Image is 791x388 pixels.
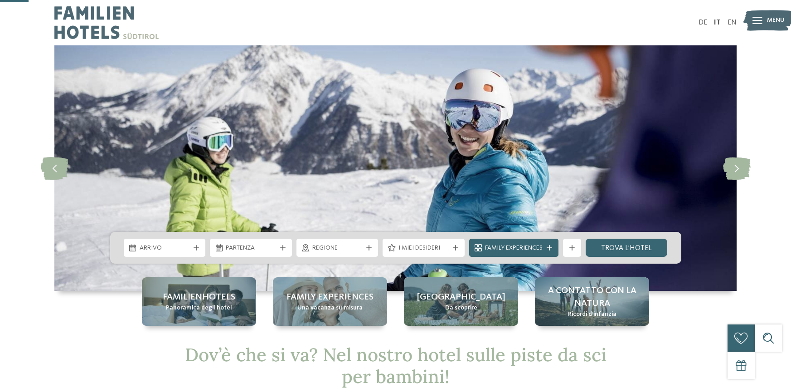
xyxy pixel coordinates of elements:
a: IT [714,19,721,26]
a: Hotel sulle piste da sci per bambini: divertimento senza confini A contatto con la natura Ricordi... [535,277,649,326]
img: Hotel sulle piste da sci per bambini: divertimento senza confini [54,45,737,291]
span: Da scoprire [445,304,477,313]
a: EN [728,19,737,26]
a: Hotel sulle piste da sci per bambini: divertimento senza confini [GEOGRAPHIC_DATA] Da scoprire [404,277,518,326]
span: Menu [767,16,785,25]
span: Family experiences [286,291,374,304]
a: trova l’hotel [586,239,668,257]
a: Hotel sulle piste da sci per bambini: divertimento senza confini Family experiences Una vacanza s... [273,277,387,326]
span: Partenza [226,244,276,253]
span: A contatto con la natura [544,285,640,310]
span: Family Experiences [485,244,543,253]
span: Arrivo [140,244,190,253]
span: Una vacanza su misura [297,304,363,313]
span: I miei desideri [398,244,449,253]
span: [GEOGRAPHIC_DATA] [417,291,505,304]
span: Dov’è che si va? Nel nostro hotel sulle piste da sci per bambini! [185,343,607,388]
span: Familienhotels [163,291,235,304]
a: DE [699,19,707,26]
span: Ricordi d’infanzia [568,310,616,319]
span: Panoramica degli hotel [166,304,232,313]
a: Hotel sulle piste da sci per bambini: divertimento senza confini Familienhotels Panoramica degli ... [142,277,256,326]
span: Regione [312,244,363,253]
